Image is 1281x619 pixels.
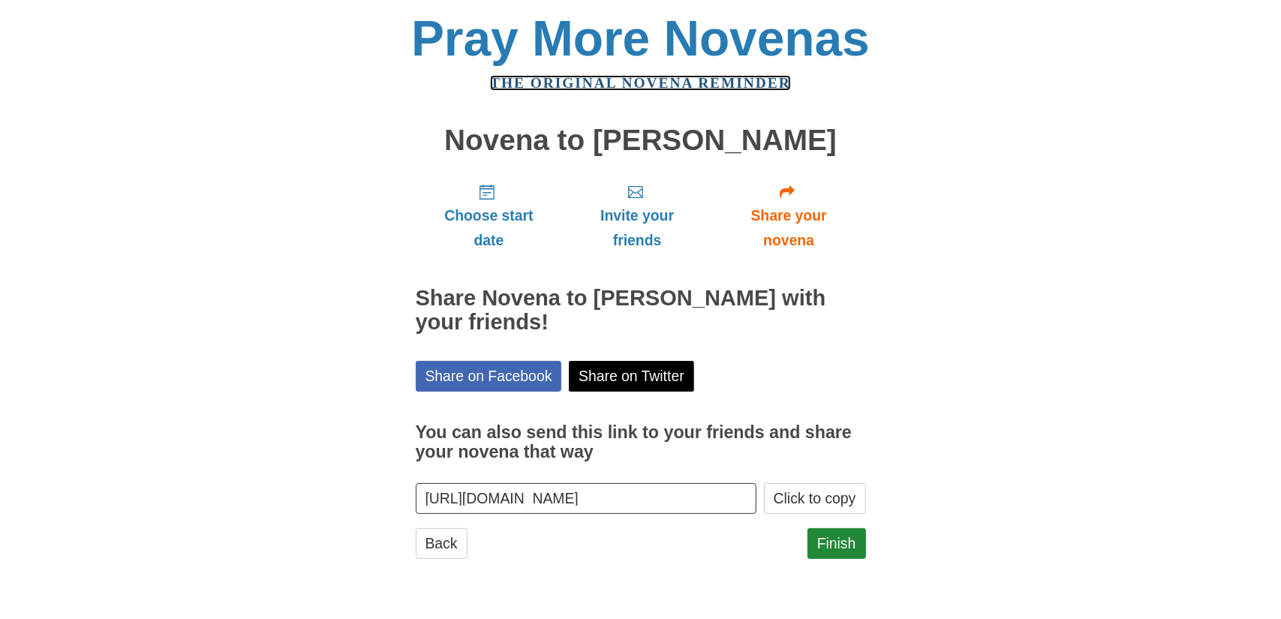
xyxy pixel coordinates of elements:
[764,483,866,514] button: Click to copy
[416,528,468,559] a: Back
[562,171,711,260] a: Invite your friends
[569,361,694,392] a: Share on Twitter
[416,171,563,260] a: Choose start date
[416,423,866,461] h3: You can also send this link to your friends and share your novena that way
[490,75,791,91] a: The original novena reminder
[712,171,866,260] a: Share your novena
[416,125,866,157] h1: Novena to [PERSON_NAME]
[416,361,562,392] a: Share on Facebook
[577,203,696,253] span: Invite your friends
[807,528,866,559] a: Finish
[416,287,866,335] h2: Share Novena to [PERSON_NAME] with your friends!
[727,203,851,253] span: Share your novena
[431,203,548,253] span: Choose start date
[411,11,870,66] a: Pray More Novenas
